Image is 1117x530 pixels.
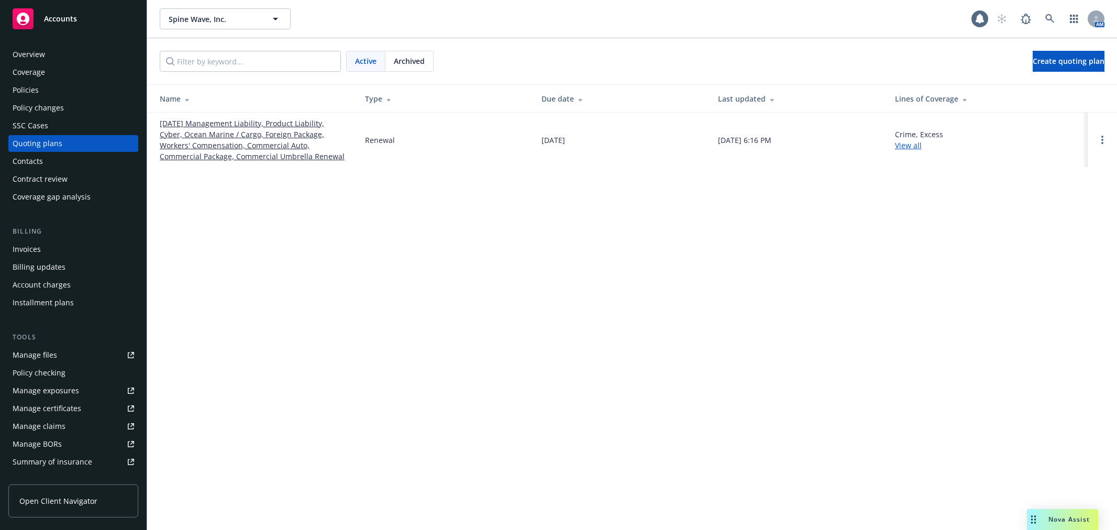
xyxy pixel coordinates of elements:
div: Tools [8,332,138,343]
a: Manage exposures [8,382,138,399]
a: Overview [8,46,138,63]
span: Active [355,56,377,67]
a: Installment plans [8,294,138,311]
a: Accounts [8,4,138,34]
a: Contacts [8,153,138,170]
div: Quoting plans [13,135,62,152]
div: Policy changes [13,100,64,116]
div: Policies [13,82,39,98]
a: Switch app [1064,8,1085,29]
a: Policy changes [8,100,138,116]
div: Manage certificates [13,400,81,417]
span: Open Client Navigator [19,495,97,506]
a: Contract review [8,171,138,187]
div: Name [160,93,348,104]
div: Contacts [13,153,43,170]
a: Account charges [8,277,138,293]
a: Create quoting plan [1033,51,1104,72]
div: Crime, Excess [895,129,943,151]
a: Coverage [8,64,138,81]
button: Spine Wave, Inc. [160,8,291,29]
button: Nova Assist [1027,509,1098,530]
a: Policy checking [8,365,138,381]
a: Coverage gap analysis [8,189,138,205]
a: Summary of insurance [8,454,138,470]
div: SSC Cases [13,117,48,134]
span: Spine Wave, Inc. [169,14,259,25]
div: Overview [13,46,45,63]
a: Report a Bug [1015,8,1036,29]
div: Type [365,93,525,104]
div: Manage claims [13,418,65,435]
div: Billing updates [13,259,65,275]
div: Policy checking [13,365,65,381]
div: Lines of Coverage [895,93,1079,104]
a: Billing updates [8,259,138,275]
a: View all [895,140,922,150]
a: Manage files [8,347,138,363]
div: Manage files [13,347,57,363]
a: [DATE] Management Liability, Product Liability, Cyber, Ocean Marine / Cargo, Foreign Package, Wor... [160,118,348,162]
div: Summary of insurance [13,454,92,470]
a: Search [1039,8,1060,29]
span: Nova Assist [1048,515,1090,524]
div: Manage BORs [13,436,62,452]
div: Account charges [13,277,71,293]
span: Accounts [44,15,77,23]
a: Open options [1096,134,1109,146]
div: Installment plans [13,294,74,311]
a: SSC Cases [8,117,138,134]
div: Coverage [13,64,45,81]
a: Start snowing [991,8,1012,29]
div: [DATE] 6:16 PM [718,135,771,146]
input: Filter by keyword... [160,51,341,72]
div: Invoices [13,241,41,258]
a: Manage certificates [8,400,138,417]
div: Billing [8,226,138,237]
a: Manage claims [8,418,138,435]
a: Invoices [8,241,138,258]
div: Manage exposures [13,382,79,399]
div: [DATE] [541,135,565,146]
div: Drag to move [1027,509,1040,530]
a: Policies [8,82,138,98]
div: Contract review [13,171,68,187]
div: Renewal [365,135,395,146]
div: Last updated [718,93,878,104]
div: Due date [541,93,701,104]
a: Quoting plans [8,135,138,152]
div: Coverage gap analysis [13,189,91,205]
span: Create quoting plan [1033,56,1104,66]
a: Manage BORs [8,436,138,452]
span: Archived [394,56,425,67]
